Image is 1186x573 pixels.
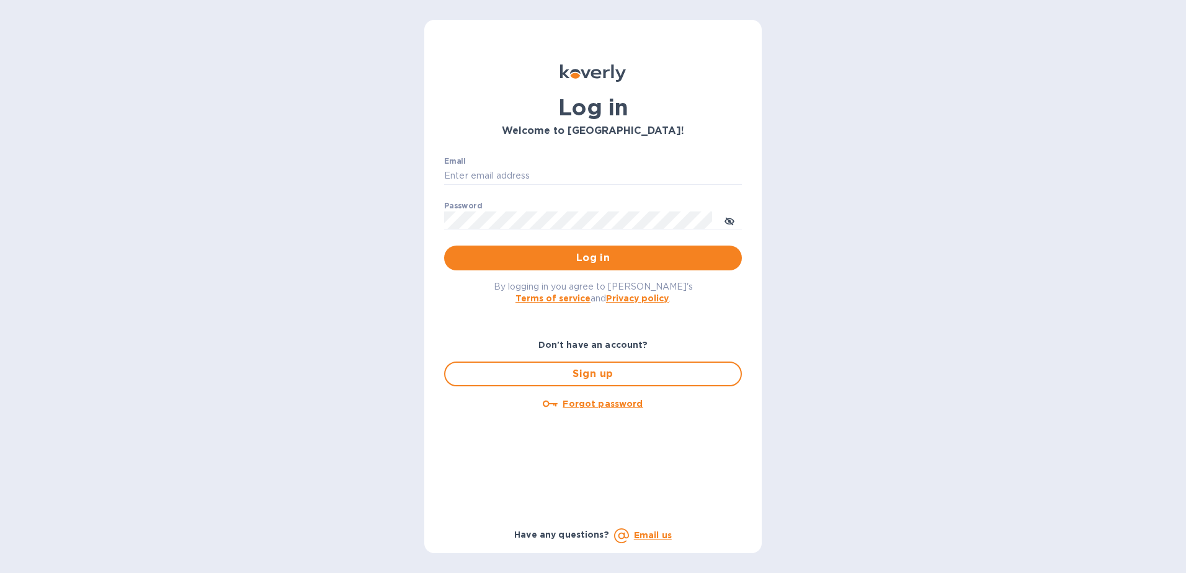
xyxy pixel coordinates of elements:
[444,158,466,165] label: Email
[494,282,693,303] span: By logging in you agree to [PERSON_NAME]'s and .
[563,399,643,409] u: Forgot password
[717,208,742,233] button: toggle password visibility
[514,530,609,540] b: Have any questions?
[634,530,672,540] a: Email us
[444,362,742,386] button: Sign up
[444,202,482,210] label: Password
[444,125,742,137] h3: Welcome to [GEOGRAPHIC_DATA]!
[444,246,742,270] button: Log in
[560,64,626,82] img: Koverly
[606,293,669,303] a: Privacy policy
[454,251,732,265] span: Log in
[444,167,742,185] input: Enter email address
[515,293,591,303] a: Terms of service
[444,94,742,120] h1: Log in
[538,340,648,350] b: Don't have an account?
[455,366,731,381] span: Sign up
